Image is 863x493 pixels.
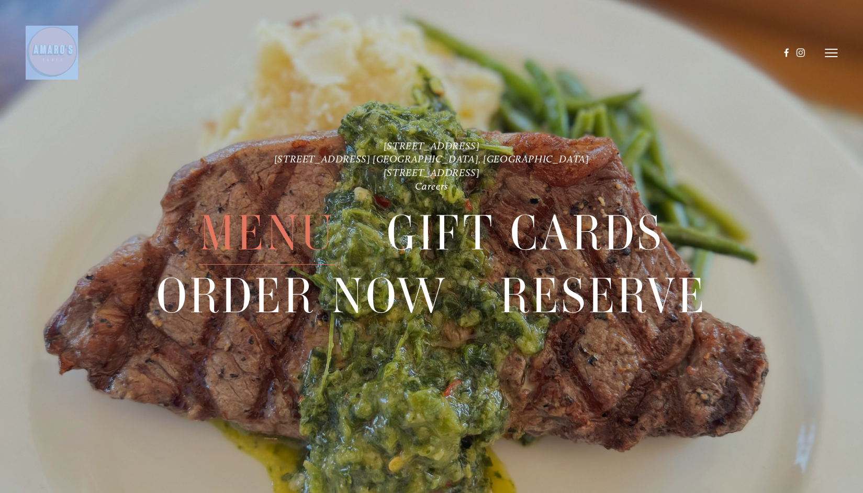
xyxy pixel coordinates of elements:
[387,202,664,264] a: Gift Cards
[156,265,448,327] a: Order Now
[414,180,448,192] a: Careers
[500,265,707,327] a: Reserve
[384,139,479,152] a: [STREET_ADDRESS]
[384,166,479,179] a: [STREET_ADDRESS]
[26,26,78,78] img: Amaro's Table
[199,202,335,264] a: Menu
[274,152,589,165] a: [STREET_ADDRESS] [GEOGRAPHIC_DATA], [GEOGRAPHIC_DATA]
